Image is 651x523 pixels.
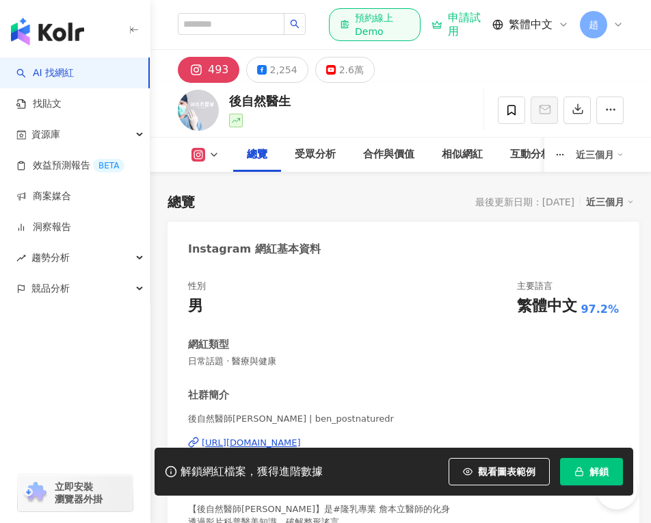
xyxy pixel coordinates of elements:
[202,437,301,449] div: [URL][DOMAIN_NAME]
[589,17,598,32] span: 趙
[16,66,74,80] a: searchAI 找網紅
[510,146,551,163] div: 互動分析
[55,481,103,505] span: 立即安裝 瀏覽器外掛
[31,119,60,150] span: 資源庫
[431,11,481,38] a: 申請試用
[188,388,229,403] div: 社群簡介
[517,280,553,292] div: 主要語言
[270,60,297,79] div: 2,254
[188,437,619,449] a: [URL][DOMAIN_NAME]
[475,196,574,207] div: 最後更新日期：[DATE]
[247,146,267,163] div: 總覽
[589,466,609,477] span: 解鎖
[16,190,71,203] a: 商案媒合
[16,97,62,111] a: 找貼文
[442,146,483,163] div: 相似網紅
[576,144,624,166] div: 近三個月
[31,273,70,304] span: 競品分析
[188,337,229,352] div: 網紅類型
[31,242,70,273] span: 趨勢分析
[329,8,421,41] a: 預約線上 Demo
[16,220,71,234] a: 洞察報告
[188,413,619,425] span: 後自然醫師[PERSON_NAME] | ben_postnaturedr
[581,302,619,317] span: 97.2%
[586,193,634,211] div: 近三個月
[168,192,195,212] div: 總覽
[181,465,323,479] div: 解鎖網紅檔案，獲得進階數據
[208,60,229,79] div: 493
[363,146,414,163] div: 合作與價值
[11,18,84,45] img: logo
[188,242,321,257] div: Instagram 網紅基本資料
[178,90,219,131] img: KOL Avatar
[18,474,133,511] a: chrome extension立即安裝 瀏覽器外掛
[22,482,49,504] img: chrome extension
[178,57,239,83] button: 493
[478,466,535,477] span: 觀看圖表範例
[229,92,291,110] div: 後自然醫生
[246,57,308,83] button: 2,254
[509,17,553,32] span: 繁體中文
[560,458,623,485] button: 解鎖
[315,57,375,83] button: 2.6萬
[16,159,124,173] a: 效益預測報告BETA
[517,296,577,317] div: 繁體中文
[16,253,26,263] span: rise
[188,355,619,368] span: 日常話題 · 醫療與健康
[339,60,364,79] div: 2.6萬
[188,296,203,317] div: 男
[340,11,410,38] div: 預約線上 Demo
[188,280,206,292] div: 性別
[295,146,336,163] div: 受眾分析
[290,19,300,29] span: search
[449,458,550,485] button: 觀看圖表範例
